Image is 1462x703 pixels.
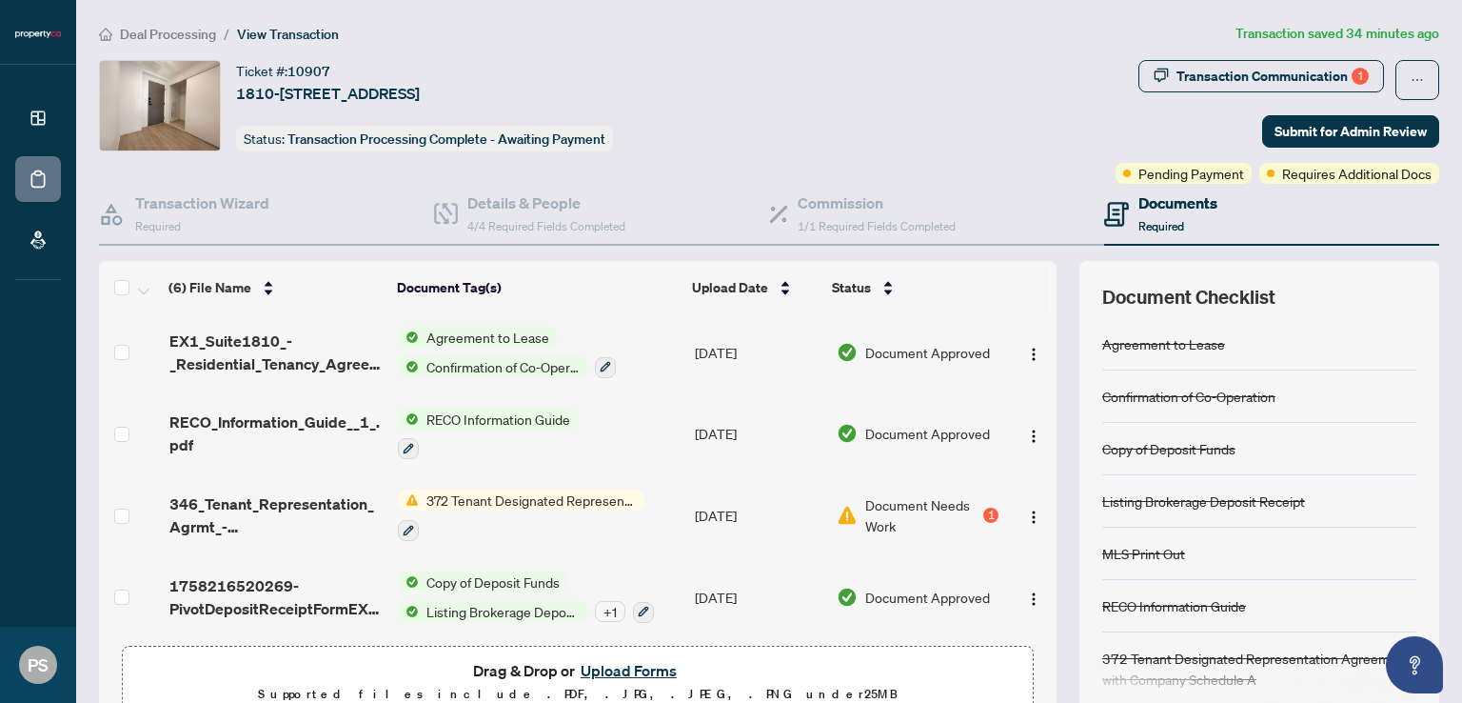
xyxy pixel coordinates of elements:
[100,61,220,151] img: IMG-W12375164_1.jpg
[1138,60,1384,92] button: Transaction Communication1
[865,587,990,608] span: Document Approved
[1102,284,1275,311] span: Document Checklist
[692,277,768,298] span: Upload Date
[1386,636,1443,693] button: Open asap
[687,474,829,556] td: [DATE]
[1138,219,1184,233] span: Required
[419,409,578,430] span: RECO Information Guide
[389,261,684,314] th: Document Tag(s)
[161,261,389,314] th: (6) File Name
[832,277,871,298] span: Status
[168,277,251,298] span: (6) File Name
[575,658,682,683] button: Upload Forms
[824,261,1000,314] th: Status
[837,342,858,363] img: Document Status
[419,572,567,593] span: Copy of Deposit Funds
[1262,115,1439,148] button: Submit for Admin Review
[398,327,616,378] button: Status IconAgreement to LeaseStatus IconConfirmation of Co-Operation
[684,261,825,314] th: Upload Date
[398,601,419,622] img: Status Icon
[398,572,654,623] button: Status IconCopy of Deposit FundsStatus IconListing Brokerage Deposit Receipt+1
[398,356,419,377] img: Status Icon
[236,126,613,151] div: Status:
[1176,61,1369,91] div: Transaction Communication
[1274,116,1427,147] span: Submit for Admin Review
[467,219,625,233] span: 4/4 Required Fields Completed
[595,601,625,622] div: + 1
[236,60,330,82] div: Ticket #:
[1026,592,1041,607] img: Logo
[398,490,644,541] button: Status Icon372 Tenant Designated Representation Agreement with Company Schedule A
[135,219,181,233] span: Required
[1102,543,1185,564] div: MLS Print Out
[398,409,419,430] img: Status Icon
[837,505,858,526] img: Document Status
[865,342,990,363] span: Document Approved
[865,423,990,444] span: Document Approved
[120,26,216,43] span: Deal Processing
[419,601,587,622] span: Listing Brokerage Deposit Receipt
[287,63,330,80] span: 10907
[398,490,419,511] img: Status Icon
[1138,163,1244,184] span: Pending Payment
[837,587,858,608] img: Document Status
[983,508,998,523] div: 1
[1352,68,1369,85] div: 1
[687,393,829,475] td: [DATE]
[287,131,605,148] span: Transaction Processing Complete - Awaiting Payment
[1102,648,1416,690] div: 372 Tenant Designated Representation Agreement with Company Schedule A
[419,327,557,348] span: Agreement to Lease
[398,572,419,593] img: Status Icon
[398,327,419,348] img: Status Icon
[1018,418,1049,449] button: Logo
[467,191,625,214] h4: Details & People
[398,409,578,460] button: Status IconRECO Information Guide
[798,191,956,214] h4: Commission
[28,652,49,678] span: PS
[798,219,956,233] span: 1/1 Required Fields Completed
[1282,163,1432,184] span: Requires Additional Docs
[1235,23,1439,45] article: Transaction saved 34 minutes ago
[865,494,979,536] span: Document Needs Work
[1102,386,1275,407] div: Confirmation of Co-Operation
[1018,582,1049,613] button: Logo
[419,490,644,511] span: 372 Tenant Designated Representation Agreement with Company Schedule A
[1138,191,1217,214] h4: Documents
[99,28,112,41] span: home
[1018,500,1049,531] button: Logo
[237,26,339,43] span: View Transaction
[1026,347,1041,362] img: Logo
[1102,438,1235,459] div: Copy of Deposit Funds
[1411,73,1424,87] span: ellipsis
[1102,491,1305,512] div: Listing Brokerage Deposit Receipt
[169,492,384,538] span: 346_Tenant_Representation_Agrmt_-_Authority_for_Lease_or_Purchase_-_PropTx-[PERSON_NAME].pdf
[135,191,269,214] h4: Transaction Wizard
[419,356,587,377] span: Confirmation of Co-Operation
[1026,429,1041,444] img: Logo
[169,330,384,375] span: EX1_Suite1810_-_Residential_Tenancy_Agreemen 1.pdf
[1102,333,1225,354] div: Agreement to Lease
[1026,510,1041,525] img: Logo
[1102,595,1246,616] div: RECO Information Guide
[687,311,829,393] td: [DATE]
[837,423,858,444] img: Document Status
[224,23,229,45] li: /
[1018,337,1049,368] button: Logo
[169,411,384,456] span: RECO_Information_Guide__1_.pdf
[473,658,682,683] span: Drag & Drop or
[687,556,829,638] td: [DATE]
[15,29,61,40] img: logo
[236,82,420,105] span: 1810-[STREET_ADDRESS]
[169,574,384,620] span: 1758216520269-PivotDepositReceiptFormEX1Unit1810Re.pdf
